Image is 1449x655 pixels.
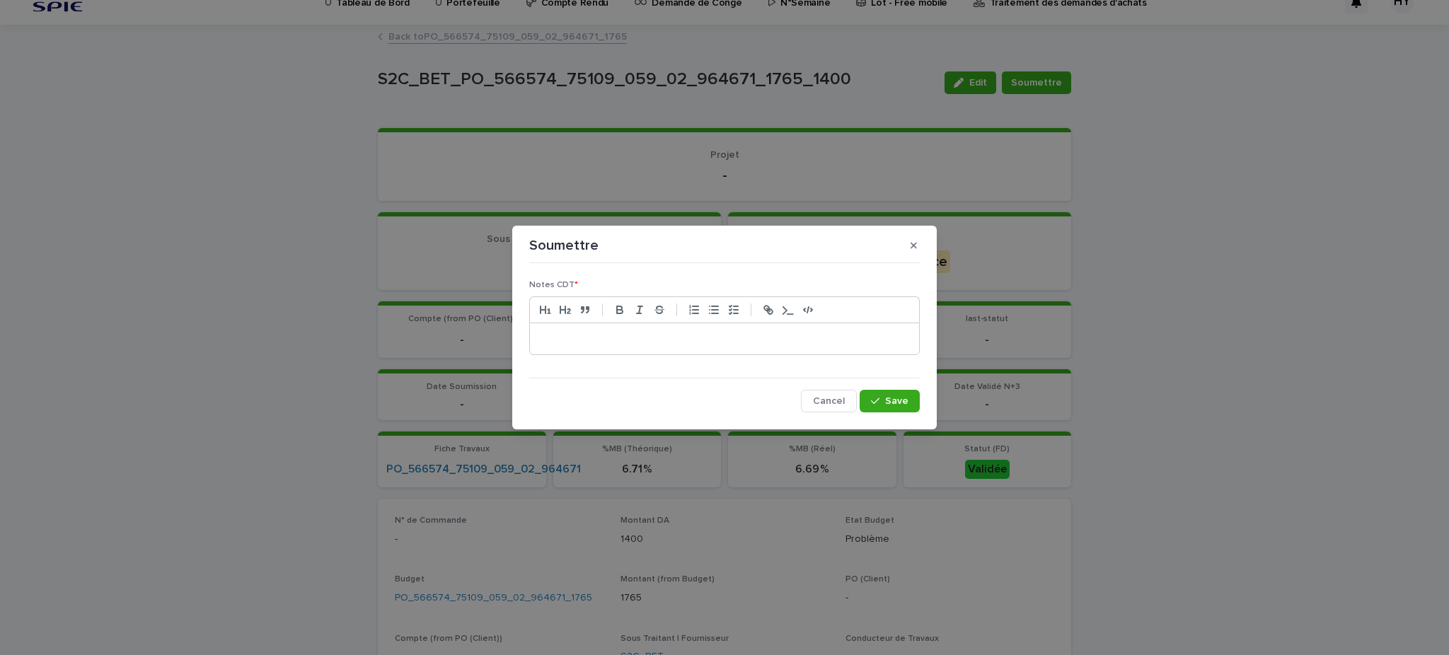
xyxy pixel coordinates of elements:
[885,396,908,406] span: Save
[860,390,920,412] button: Save
[801,390,857,412] button: Cancel
[813,396,845,406] span: Cancel
[529,237,599,254] p: Soumettre
[529,281,578,289] span: Notes CDT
